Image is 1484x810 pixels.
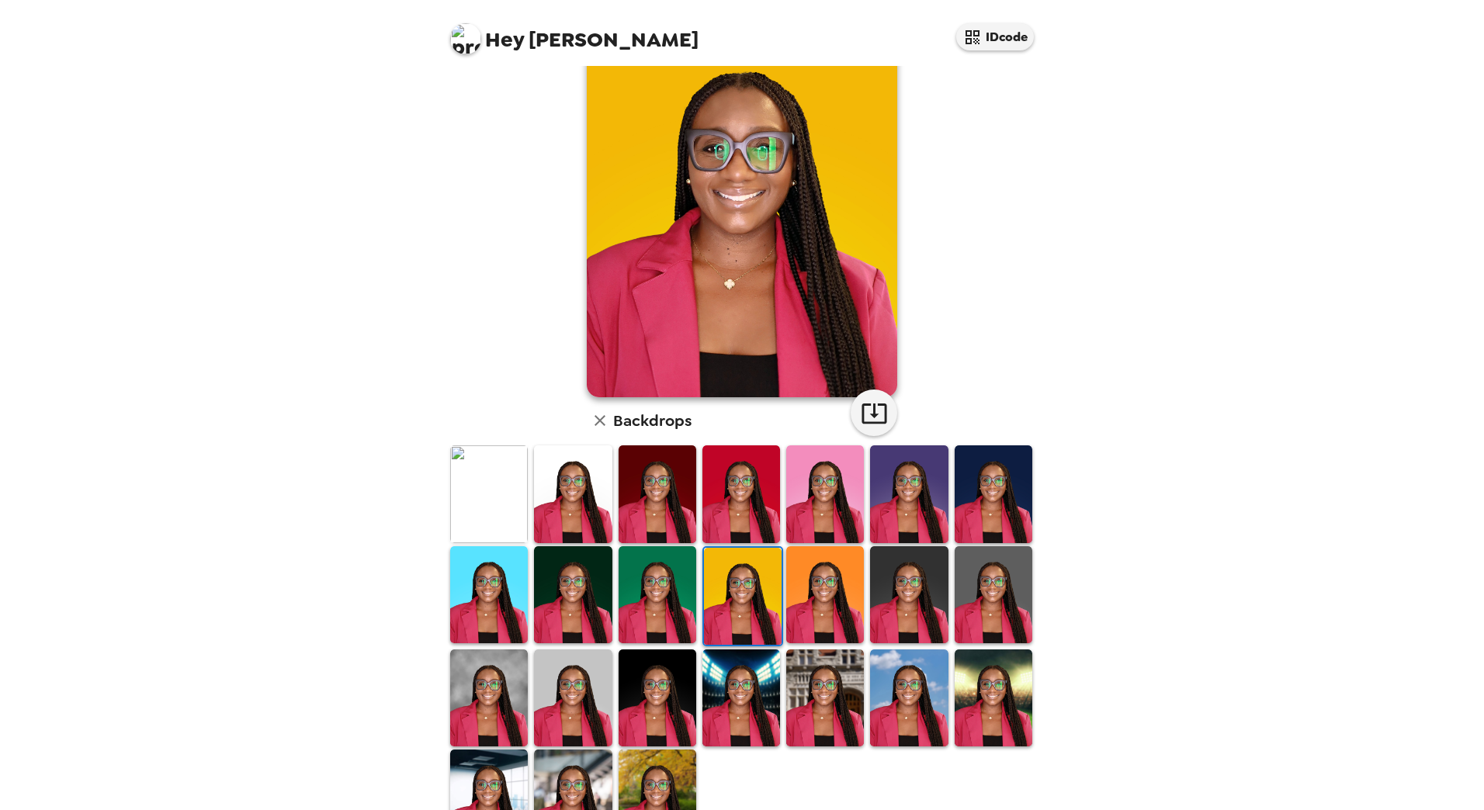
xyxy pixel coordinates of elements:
span: Hey [485,26,524,54]
img: profile pic [450,23,481,54]
button: IDcode [956,23,1034,50]
h6: Backdrops [613,408,692,433]
img: Original [450,445,528,542]
span: [PERSON_NAME] [450,16,699,50]
img: user [587,9,897,397]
